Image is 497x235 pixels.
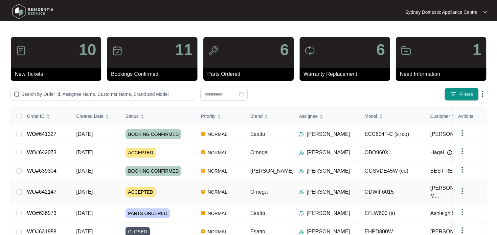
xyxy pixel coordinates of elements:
a: WO#636573 [27,210,56,216]
img: dropdown arrow [458,187,466,195]
td: GGSVDE45W (co) [359,162,425,180]
th: Customer Name [425,108,491,125]
th: Actions [453,108,486,125]
span: NORMAL [205,209,230,217]
span: Model [365,113,377,120]
img: residentia service logo [10,2,56,21]
a: WO#639304 [27,168,56,174]
a: WO#641327 [27,131,56,137]
span: BOOKING CONFIRMED [125,166,181,176]
span: [DATE] [76,150,93,155]
img: icon [305,45,315,56]
th: Priority [196,108,245,125]
span: NORMAL [205,188,230,196]
span: Assignee [299,113,318,120]
span: Priority [201,113,215,120]
img: icon [208,45,219,56]
span: Omega [250,150,267,155]
p: Bookings Confirmed [111,70,197,78]
td: EFLW600 (s) [359,204,425,223]
img: icon [401,45,411,56]
img: Vercel Logo [201,150,205,154]
span: [DATE] [76,131,93,137]
span: Order ID [27,113,45,120]
img: dropdown arrow [458,129,466,137]
span: [DATE] [76,189,93,195]
p: 1 [472,42,481,58]
span: Hagai [430,149,444,157]
img: search-icon [13,91,20,97]
a: WO#642147 [27,189,56,195]
img: Assigner Icon [299,189,304,195]
span: [DATE] [76,210,93,216]
span: Brand [250,113,262,120]
img: icon [112,45,123,56]
img: Vercel Logo [201,169,205,173]
p: Parts Ordered [207,70,294,78]
span: Esatto [250,131,265,137]
span: [DATE] [76,168,93,174]
p: [PERSON_NAME] [307,167,350,175]
p: 6 [376,42,385,58]
p: New Tickets [15,70,101,78]
span: ACCEPTED [125,148,156,158]
span: NORMAL [205,130,230,138]
p: [PERSON_NAME] [307,130,350,138]
span: Esatto [250,210,265,216]
img: icon [16,45,26,56]
p: 11 [175,42,192,58]
th: Brand [245,108,294,125]
img: Vercel Logo [201,190,205,194]
input: Search by Order Id, Assignee Name, Customer Name, Brand and Model [21,91,192,98]
img: Vercel Logo [201,132,205,136]
td: ODWIF6015 [359,180,425,204]
span: BEST REPAIRS [430,167,468,175]
span: Created Date [76,113,103,120]
img: Vercel Logo [201,211,205,215]
p: [PERSON_NAME] [307,209,350,217]
span: Omega [250,189,267,195]
img: dropdown arrow [458,208,466,216]
img: Assigner Icon [299,229,304,234]
img: filter icon [450,91,457,97]
span: Status [125,113,139,120]
span: ACCEPTED [125,187,156,197]
td: OBO960X1 [359,143,425,162]
img: Assigner Icon [299,168,304,174]
img: dropdown arrow [458,147,466,155]
span: NORMAL [205,167,230,175]
span: NORMAL [205,149,230,157]
p: 6 [280,42,289,58]
span: PARTS ORDERED [125,208,170,218]
a: WO#631958 [27,229,56,234]
img: Assigner Icon [299,211,304,216]
th: Created Date [71,108,120,125]
img: dropdown arrow [458,226,466,234]
img: Assigner Icon [299,150,304,155]
span: Ashleigh Summer... [430,209,476,217]
span: Esatto [250,229,265,234]
p: [PERSON_NAME] [307,188,350,196]
img: Info icon [447,150,452,155]
span: [DATE] [76,229,93,234]
span: [PERSON_NAME] - M... [430,184,482,200]
img: dropdown arrow [458,166,466,174]
p: [PERSON_NAME] [307,149,350,157]
span: [PERSON_NAME] [430,130,474,138]
img: dropdown arrow [479,90,486,98]
span: [PERSON_NAME] [250,168,294,174]
img: dropdown arrow [483,11,487,14]
img: Vercel Logo [201,229,205,233]
p: Warranty Replacement [304,70,390,78]
th: Assignee [294,108,359,125]
th: Order ID [22,108,71,125]
button: filter iconFilters [444,88,479,101]
p: Sydney Domestic Appliance Centre [405,9,477,15]
p: 10 [79,42,96,58]
span: Customer Name [430,113,464,120]
th: Status [120,108,196,125]
span: BOOKING CONFIRMED [125,129,181,139]
p: Need Information [400,70,486,78]
span: Filters [459,91,473,98]
td: ECC604T-C (s+co) [359,125,425,143]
